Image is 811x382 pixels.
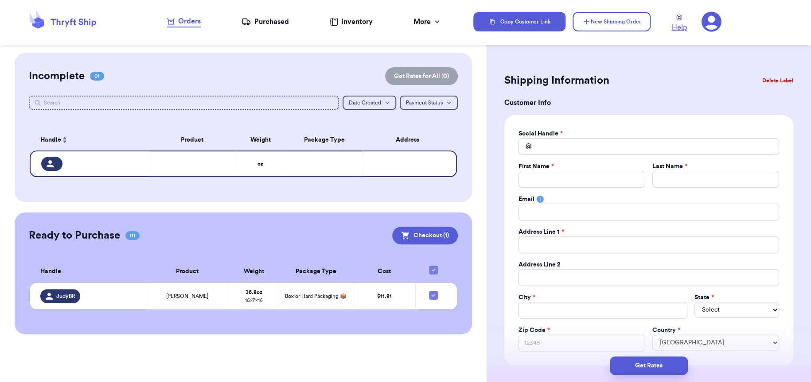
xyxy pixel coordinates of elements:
span: JudyBR [56,293,75,300]
span: Handle [40,267,61,276]
span: Date Created [349,100,381,105]
label: Social Handle [519,129,563,138]
label: Zip Code [519,326,550,335]
th: Product [146,260,229,283]
a: Orders [167,16,201,27]
input: 12345 [519,335,645,351]
h2: Ready to Purchase [29,228,120,243]
span: Payment Status [406,100,443,105]
label: Country [652,326,680,335]
a: Purchased [242,16,289,27]
button: Checkout (1) [392,227,458,244]
button: Copy Customer Link [473,12,565,31]
span: $ 11.81 [377,293,392,299]
label: First Name [519,162,554,171]
button: Payment Status [400,96,458,110]
span: Help [672,22,687,33]
span: 16 x 7 x 16 [245,297,262,303]
button: New Shipping Order [573,12,651,31]
button: Get Rates for All (0) [385,67,458,85]
button: Sort ascending [61,135,68,145]
th: Product [149,129,235,150]
span: Box or Hard Packaging 📦 [285,293,347,299]
th: Weight [229,260,278,283]
input: Search [29,96,339,110]
strong: 36.8 oz [245,289,262,295]
div: @ [519,138,531,155]
th: Address [363,129,457,150]
h2: Shipping Information [504,73,609,88]
a: Inventory [330,16,373,27]
h3: Customer Info [504,97,793,108]
button: Date Created [343,96,396,110]
span: Handle [40,135,61,145]
th: Cost [353,260,415,283]
th: Weight [235,129,286,150]
strong: oz [257,161,263,166]
th: Package Type [286,129,363,150]
a: Help [672,15,687,33]
label: Last Name [652,162,687,171]
th: Package Type [279,260,353,283]
span: 01 [125,231,140,240]
label: State [694,293,714,302]
button: Delete Label [759,71,797,90]
span: 01 [90,72,104,81]
label: City [519,293,535,302]
label: Email [519,195,534,204]
span: [PERSON_NAME] [166,293,208,300]
label: Address Line 2 [519,260,561,269]
label: Address Line 1 [519,228,564,236]
div: More [413,16,441,27]
h2: Incomplete [29,69,85,83]
button: Get Rates [610,356,688,375]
